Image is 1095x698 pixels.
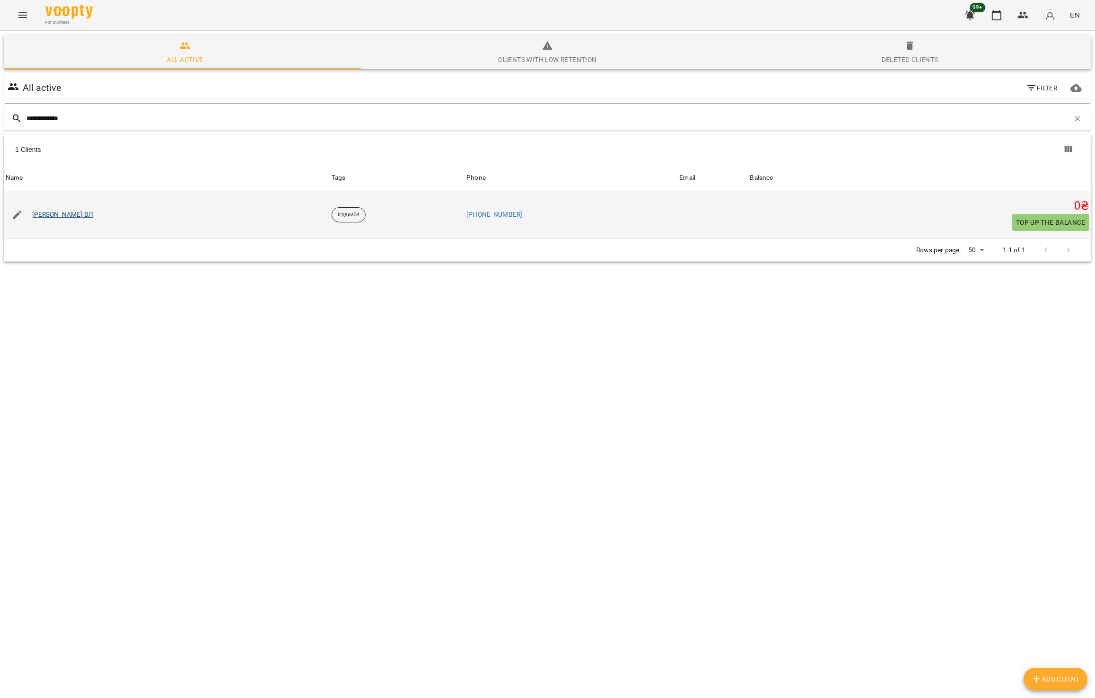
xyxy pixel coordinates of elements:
[1003,246,1025,255] p: 1-1 of 1
[15,145,549,154] div: 1 Clients
[970,3,986,12] span: 99+
[45,19,93,26] span: For Business
[1016,217,1086,228] span: Top up the balance
[1043,9,1057,22] img: avatar_s.png
[1012,214,1089,231] button: Top up the balance
[679,172,746,184] span: Email
[466,172,675,184] span: Phone
[167,54,203,65] div: All active
[6,172,23,184] div: Sort
[11,4,34,27] button: Menu
[1026,82,1058,94] span: Filter
[6,172,23,184] div: Name
[1057,138,1080,161] button: Show columns
[338,211,359,219] p: ігрдиз34
[750,199,1089,213] h5: 0 ₴
[6,172,328,184] span: Name
[1022,80,1061,97] button: Filter
[466,211,522,218] a: [PHONE_NUMBER]
[750,172,773,184] div: Balance
[466,172,486,184] div: Phone
[332,172,463,184] div: Tags
[45,5,93,18] img: Voopty Logo
[750,172,773,184] div: Sort
[23,80,61,95] h6: All active
[882,54,938,65] div: Deleted clients
[679,172,695,184] div: Email
[498,54,596,65] div: Clients with low retention
[679,172,695,184] div: Sort
[1070,10,1080,20] span: EN
[32,210,93,220] a: [PERSON_NAME] ВЛ
[4,134,1091,165] div: Table Toolbar
[750,172,1089,184] span: Balance
[1066,6,1084,24] button: EN
[964,243,987,257] div: 50
[916,246,961,255] p: Rows per page:
[332,207,366,222] div: ігрдиз34
[466,172,486,184] div: Sort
